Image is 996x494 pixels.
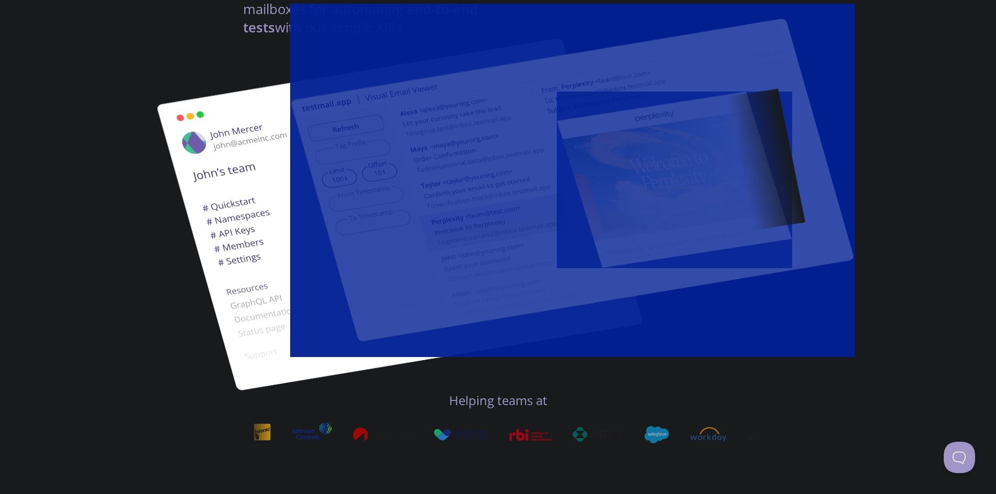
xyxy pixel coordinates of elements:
[243,392,753,409] h4: Helping teams at
[644,426,669,443] img: salesforce
[290,4,855,358] img: testmail-email-viewer
[573,427,623,442] img: merck
[292,422,332,447] img: johnsoncontrols
[690,427,727,442] img: workday
[117,38,682,392] img: testmail-email-viewer
[433,429,489,441] img: vero
[944,442,975,473] iframe: Help Scout Beacon - Open
[353,427,413,442] img: apollo
[509,429,552,441] img: rbi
